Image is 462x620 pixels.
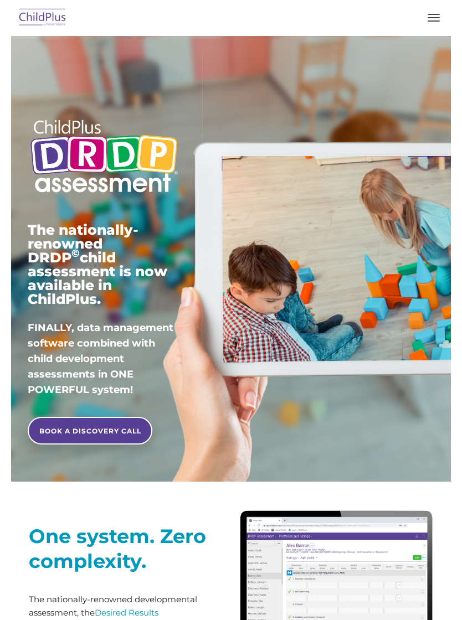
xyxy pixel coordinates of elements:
[28,417,152,445] a: BOOK A DISCOVERY CALL
[17,5,69,31] img: ChildPlus by Procare Solutions
[28,221,167,307] span: The nationally-renowned DRDP child assessment is now available in ChildPlus.
[28,322,173,396] span: FINALLY, data management software combined with child development assessments in ONE POWERFUL sys...
[28,111,181,204] img: Copyright - DRDP Logo Light
[71,247,80,260] sup: ©
[29,524,206,573] strong: One system. Zero complexity.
